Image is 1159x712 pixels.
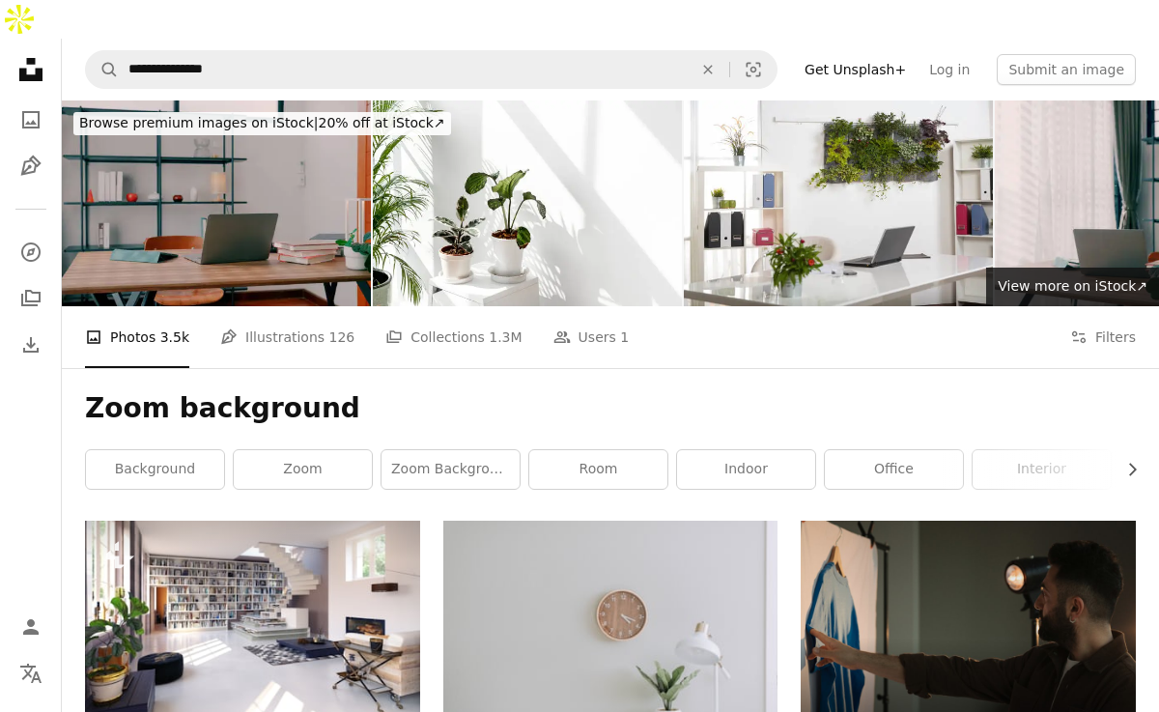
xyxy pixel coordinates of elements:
span: 1 [620,327,629,348]
a: background [86,450,224,489]
a: Log in [918,54,981,85]
img: Tropical plants by a white wall with window shadow [373,100,682,306]
a: zoom [234,450,372,489]
img: Working in a green office [684,100,993,306]
button: Search Unsplash [86,51,119,88]
h1: Zoom background [85,391,1136,426]
button: Filters [1070,306,1136,368]
a: Download History [12,326,50,364]
button: scroll list to the right [1115,450,1136,489]
a: room [529,450,667,489]
span: View more on iStock ↗ [998,278,1147,294]
a: Log in / Sign up [12,608,50,646]
span: Browse premium images on iStock | [79,115,318,130]
a: Explore [12,233,50,271]
a: View more on iStock↗ [986,268,1159,306]
a: interior [973,450,1111,489]
a: zoom background office [382,450,520,489]
span: 1.3M [489,327,522,348]
a: Illustrations [12,147,50,185]
a: Collections 1.3M [385,306,522,368]
a: Home — Unsplash [12,50,50,93]
a: Photos [12,100,50,139]
button: Language [12,654,50,693]
form: Find visuals sitewide [85,50,777,89]
button: Clear [687,51,729,88]
span: 126 [329,327,355,348]
a: indoor [677,450,815,489]
a: Users 1 [553,306,630,368]
a: Get Unsplash+ [793,54,918,85]
a: Browse premium images on iStock|20% off at iStock↗ [62,100,463,147]
a: office [825,450,963,489]
a: Collections [12,279,50,318]
span: 20% off at iStock ↗ [79,115,445,130]
a: Illustrations 126 [220,306,354,368]
img: Table with Laptop and Studying Supplies, Ready for Upcoming Online Class. [62,100,371,306]
a: white desk lamp beside green plant [443,624,778,641]
button: Visual search [730,51,777,88]
button: Submit an image [997,54,1136,85]
a: modern living interior. 3d rendering concept design [85,612,420,629]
